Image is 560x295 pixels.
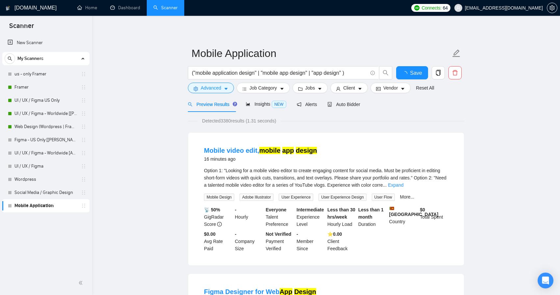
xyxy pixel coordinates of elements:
button: search [379,66,392,79]
span: holder [81,71,86,77]
div: GigRadar Score [203,206,234,228]
span: holder [81,111,86,116]
span: Job Category [249,84,277,92]
li: New Scanner [2,36,89,49]
span: robot [327,102,332,107]
mark: mobile [259,147,280,154]
button: folderJobscaret-down [293,83,328,93]
span: Scanner [4,21,39,35]
span: Vendor [383,84,398,92]
b: 📡 50% [204,207,220,212]
b: - [235,231,237,237]
span: holder [81,177,86,182]
div: Experience Level [295,206,326,228]
span: edit [452,49,461,58]
b: Less than 1 month [358,207,384,220]
a: UI / UX / Figma - Worldwide [[PERSON_NAME]] [14,107,77,120]
b: Everyone [266,207,287,212]
span: Detected 3380 results (1.31 seconds) [197,117,281,124]
span: idcard [376,86,381,91]
button: Save [396,66,428,79]
span: notification [297,102,301,107]
span: holder [81,190,86,195]
span: Insights [246,101,286,107]
mark: app [282,147,294,154]
span: double-left [78,280,85,286]
span: search [379,70,392,76]
div: Total Spent [419,206,449,228]
span: Auto Bidder [327,102,360,107]
b: Not Verified [266,231,292,237]
div: Company Size [234,230,265,252]
b: $0.00 [204,231,216,237]
span: holder [81,203,86,208]
button: setting [547,3,557,13]
span: area-chart [246,102,250,106]
div: Country [388,206,419,228]
a: Expand [388,182,403,188]
span: setting [547,5,557,11]
span: info-circle [370,71,375,75]
img: 🇱🇰 [390,206,394,211]
a: UI / UX / Figma [14,160,77,173]
span: caret-down [224,86,228,91]
span: setting [193,86,198,91]
div: Duration [357,206,388,228]
span: Option 1: "Looking for a mobile video editor to create engaging content for social media. Must be... [204,168,446,188]
span: Connects: [421,4,441,12]
span: caret-down [358,86,362,91]
a: Framer [14,81,77,94]
span: Adobe Illustrator [240,194,273,201]
a: Web Design (Wordpress | Framer) [14,120,77,133]
div: Option 1: "Looking for a mobile video editor to create engaging content for social media. Must be... [204,167,448,189]
a: New Scanner [8,36,84,49]
span: ... [383,182,387,188]
div: Avg Rate Paid [203,230,234,252]
div: Member Since [295,230,326,252]
span: Preview Results [188,102,235,107]
span: user [456,6,461,10]
input: Search Freelance Jobs... [192,69,368,77]
a: setting [547,5,557,11]
input: Scanner name... [191,45,451,62]
span: folder [298,86,303,91]
b: - [296,231,298,237]
b: - [235,207,237,212]
img: upwork-logo.png [414,5,420,11]
div: Talent Preference [265,206,295,228]
a: UI / UX / Figma US Only [14,94,77,107]
span: bars [242,86,247,91]
a: UI / UX / Figma - Worldwide [Anya] [14,147,77,160]
a: Reset All [416,84,434,92]
button: search [5,53,15,64]
span: User Flow [372,194,395,201]
li: My Scanners [2,52,89,212]
span: holder [81,85,86,90]
b: [GEOGRAPHIC_DATA] [389,206,439,217]
a: dashboardDashboard [110,5,140,11]
a: Social Media / Graphic Design [14,186,77,199]
b: ⭐️ 0.00 [327,231,342,237]
span: copy [432,70,445,76]
b: $ 0 [420,207,425,212]
div: Client Feedback [326,230,357,252]
span: holder [81,124,86,129]
span: User Experience Design [318,194,366,201]
span: Alerts [297,102,317,107]
span: search [5,56,15,61]
button: copy [432,66,445,79]
button: settingAdvancedcaret-down [188,83,234,93]
button: idcardVendorcaret-down [370,83,411,93]
a: Figma - US Only [[PERSON_NAME]] [14,133,77,147]
a: More... [400,194,415,200]
span: NEW [272,101,286,108]
div: Tooltip anchor [232,101,238,107]
div: Payment Verified [265,230,295,252]
a: Mobile video edit,mobile app design [204,147,317,154]
div: Hourly [234,206,265,228]
span: caret-down [400,86,405,91]
span: caret-down [318,86,322,91]
button: userClientcaret-down [330,83,368,93]
span: search [188,102,192,107]
span: user [336,86,341,91]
